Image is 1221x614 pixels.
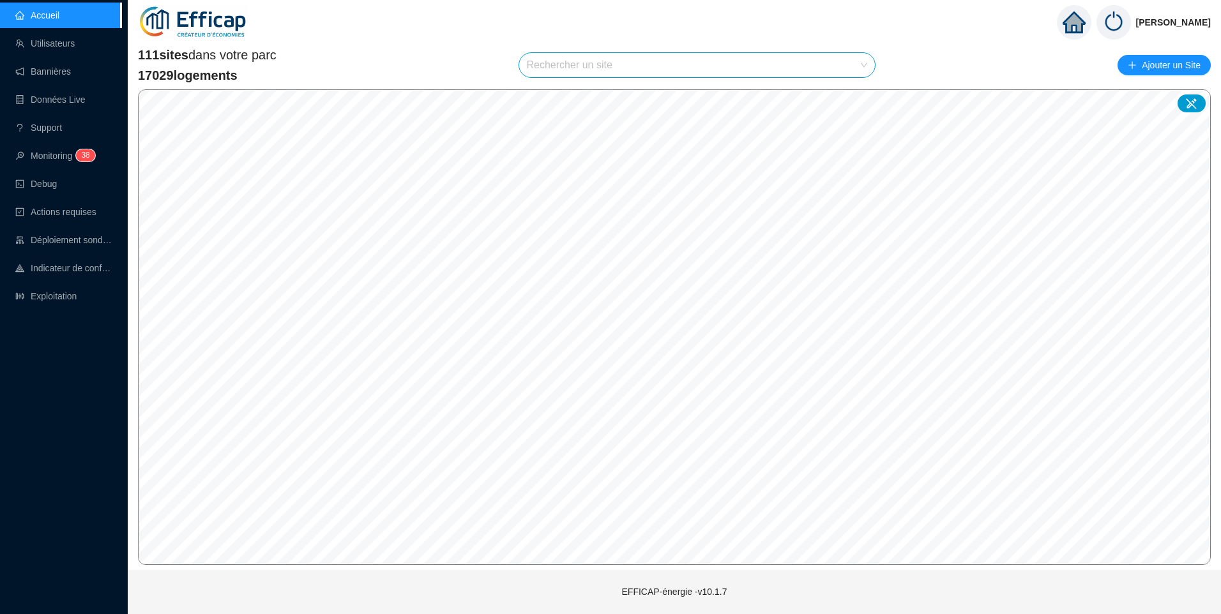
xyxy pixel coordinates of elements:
[1063,11,1086,34] span: home
[15,123,62,133] a: questionSupport
[1118,55,1211,75] button: Ajouter un Site
[15,291,77,301] a: slidersExploitation
[15,151,91,161] a: monitorMonitoring38
[15,235,112,245] a: clusterDéploiement sondes
[15,179,57,189] a: codeDebug
[15,207,24,216] span: check-square
[1142,56,1201,74] span: Ajouter un Site
[76,149,95,161] sup: 38
[1128,61,1137,70] span: plus
[31,207,96,217] span: Actions requises
[1096,5,1131,40] img: power
[15,66,71,77] a: notificationBannières
[15,10,59,20] a: homeAccueil
[81,151,86,160] span: 3
[86,151,90,160] span: 8
[622,587,727,597] span: EFFICAP-énergie - v10.1.7
[138,46,277,64] span: dans votre parc
[139,90,1210,564] canvas: Map
[15,94,86,105] a: databaseDonnées Live
[15,263,112,273] a: heat-mapIndicateur de confort
[138,48,188,62] span: 111 sites
[1136,2,1211,43] span: [PERSON_NAME]
[15,38,75,49] a: teamUtilisateurs
[138,66,277,84] span: 17029 logements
